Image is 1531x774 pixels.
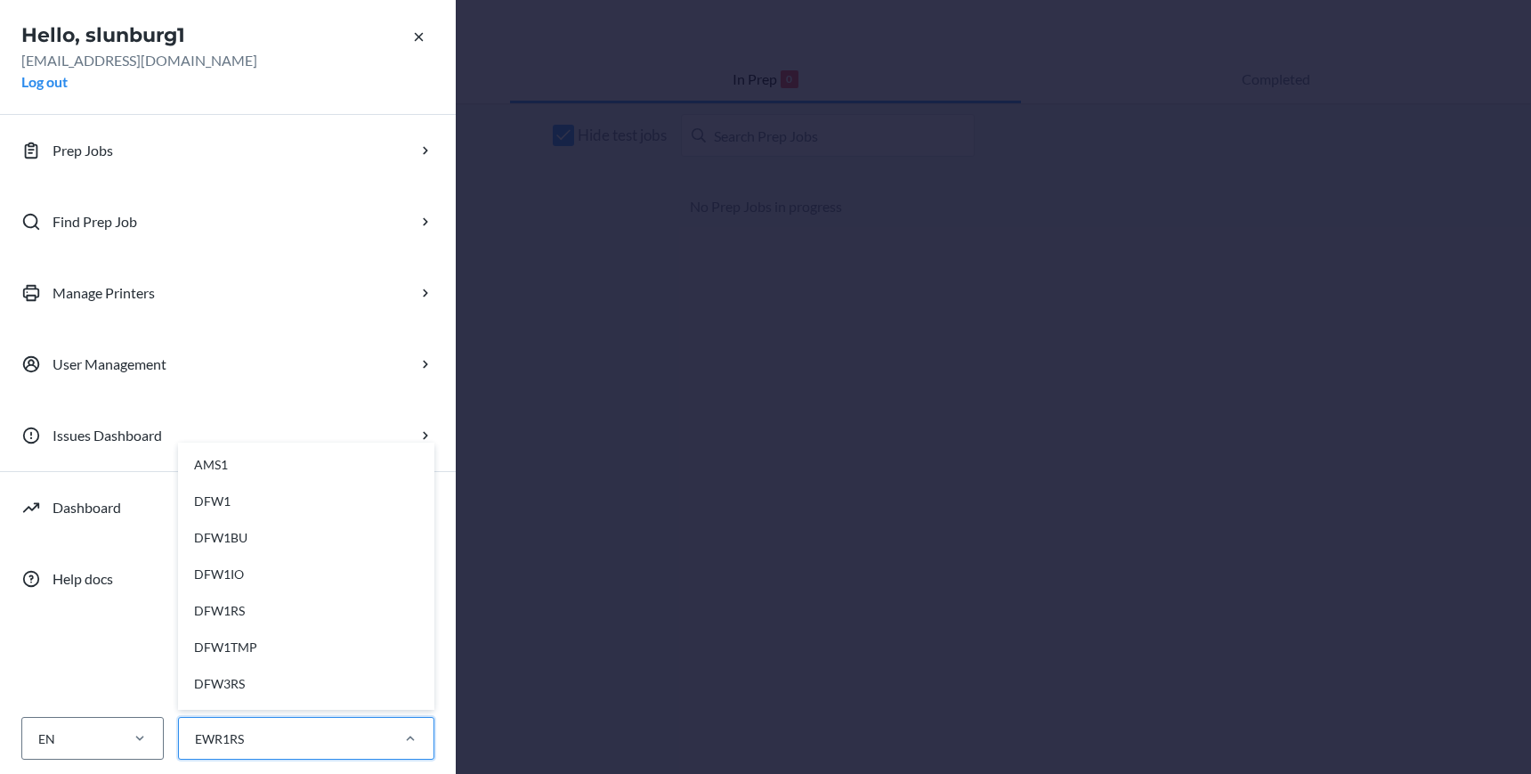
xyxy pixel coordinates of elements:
[53,497,121,518] p: Dashboard
[193,729,195,748] input: EWR1RSAMS1DFW1DFW1BUDFW1IODFW1RSDFW1TMPDFW3RSEWR1EWR1CDEWR1IOEWR1RS
[192,556,431,592] div: DFW1IO
[53,282,155,304] p: Manage Printers
[21,71,68,93] button: Log out
[192,446,431,483] div: AMS1
[53,140,113,161] p: Prep Jobs
[192,592,431,629] div: DFW1RS
[192,702,431,738] div: EWR1
[38,729,55,748] div: EN
[53,568,113,590] p: Help docs
[53,354,166,375] p: User Management
[192,629,431,665] div: DFW1TMP
[21,21,434,50] h2: Hello, slunburg1
[53,211,137,232] p: Find Prep Job
[36,729,38,748] input: EN
[53,425,162,446] p: Issues Dashboard
[192,519,431,556] div: DFW1BU
[192,665,431,702] div: DFW3RS
[192,483,431,519] div: DFW1
[195,729,244,748] div: EWR1RS
[21,50,434,71] p: [EMAIL_ADDRESS][DOMAIN_NAME]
